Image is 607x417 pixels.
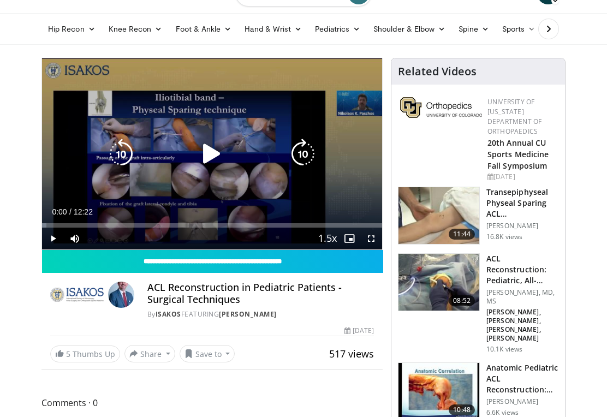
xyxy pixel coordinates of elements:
p: 16.8K views [486,233,522,241]
a: Pediatrics [308,18,367,40]
span: 08:52 [449,295,475,306]
a: 5 Thumbs Up [50,345,120,362]
button: Save to [180,345,235,362]
a: Sports [496,18,543,40]
a: Knee Recon [102,18,169,40]
img: 355603a8-37da-49b6-856f-e00d7e9307d3.png.150x105_q85_autocrop_double_scale_upscale_version-0.2.png [400,97,482,118]
span: 10:48 [449,404,475,415]
span: / [69,207,72,216]
p: [PERSON_NAME] [486,397,558,406]
h3: Anatomic Pediatric ACL Reconstruction: An Evidence-Based Technique [486,362,558,395]
a: 20th Annual CU Sports Medicine Fall Symposium [487,138,549,171]
span: 11:44 [449,229,475,240]
a: 08:52 ACL Reconstruction: Pediatric, All-Epiphyseal, All-Inside using Hams… [PERSON_NAME], MD, MS... [398,253,558,354]
span: Comments 0 [41,396,383,410]
a: Shoulder & Elbow [367,18,452,40]
button: Share [124,345,175,362]
div: [DATE] [344,326,374,336]
a: Hand & Wrist [238,18,308,40]
a: ISAKOS [156,309,181,319]
span: 12:22 [74,207,93,216]
button: Mute [64,228,86,249]
a: [PERSON_NAME] [219,309,277,319]
h4: Related Videos [398,65,477,78]
a: 11:44 Transepiphyseal Physeal Sparing ACL Reconstruction [PERSON_NAME] 16.8K views [398,187,558,245]
span: 517 views [329,347,374,360]
video-js: Video Player [42,58,382,249]
a: Hip Recon [41,18,102,40]
p: [PERSON_NAME], [PERSON_NAME], [PERSON_NAME], [PERSON_NAME] [486,308,558,343]
button: Enable picture-in-picture mode [338,228,360,249]
h3: Transepiphyseal Physeal Sparing ACL Reconstruction [486,187,558,219]
button: Playback Rate [317,228,338,249]
div: By FEATURING [147,309,374,319]
img: Avatar [108,282,134,308]
span: 0:00 [52,207,67,216]
button: Fullscreen [360,228,382,249]
p: [PERSON_NAME], MD, MS [486,288,558,306]
a: Spine [452,18,495,40]
div: [DATE] [487,172,556,182]
h3: ACL Reconstruction: Pediatric, All-Epiphyseal, All-Inside using Hams… [486,253,558,286]
img: ISAKOS [50,282,104,308]
p: [PERSON_NAME] [486,222,558,230]
a: University of [US_STATE] Department of Orthopaedics [487,97,541,136]
div: Progress Bar [42,223,382,228]
h4: ACL Reconstruction in Pediatric Patients - Surgical Techniques [147,282,374,305]
img: 322778_0000_1.png.150x105_q85_crop-smart_upscale.jpg [398,254,479,311]
p: 6.6K views [486,408,519,417]
span: 5 [66,349,70,359]
a: Foot & Ankle [169,18,239,40]
img: 273358_0000_1.png.150x105_q85_crop-smart_upscale.jpg [398,187,479,244]
button: Play [42,228,64,249]
p: 10.1K views [486,345,522,354]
